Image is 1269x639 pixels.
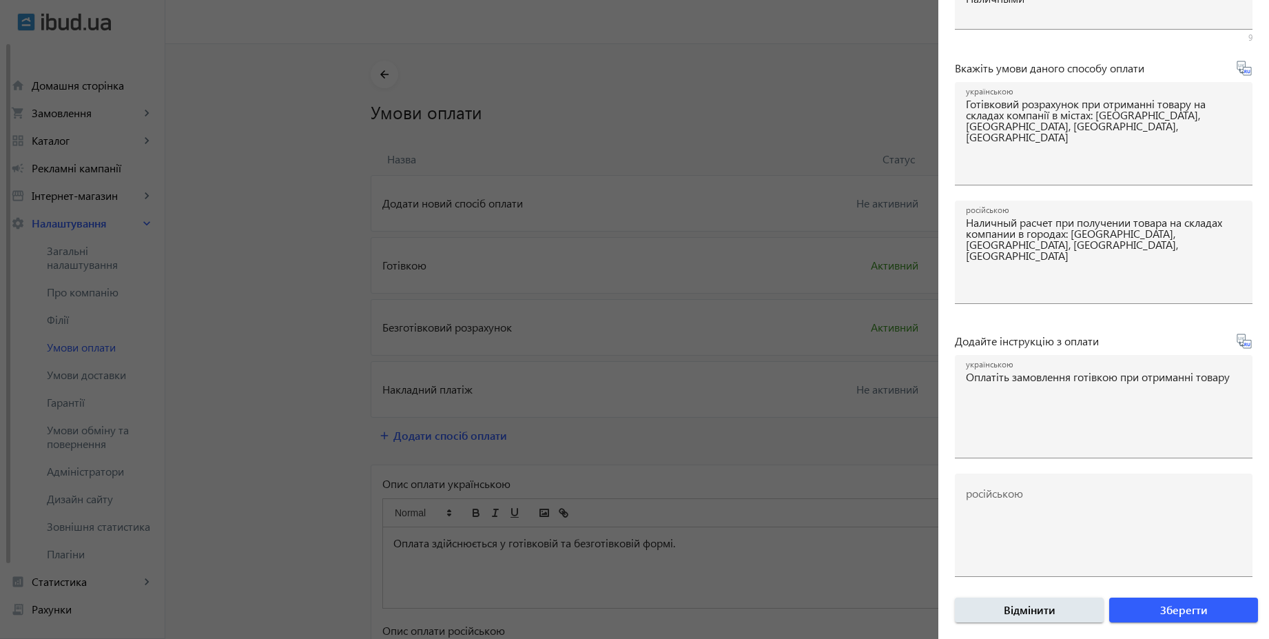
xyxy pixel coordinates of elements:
[1236,333,1252,349] svg-icon: Перекласти на рос.
[1236,60,1252,77] svg-icon: Перекласти на рос.
[1109,598,1258,622] button: Зберегти
[1160,602,1208,618] span: Зберегти
[1004,602,1055,618] span: Відмінити
[955,598,1104,622] button: Відмінити
[955,61,1144,76] span: Вкажіть умови даного способу оплати
[966,486,1023,500] mat-label: російською
[966,205,1009,216] mat-label: російською
[955,334,1099,349] span: Додайте інструкцію з оплати
[966,86,1013,97] mat-label: українською
[966,359,1013,370] mat-label: українською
